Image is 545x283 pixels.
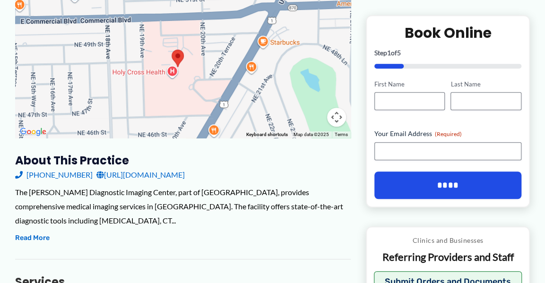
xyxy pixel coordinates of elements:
button: Map camera controls [327,108,346,127]
span: Map data ©2025 [294,132,329,137]
span: 1 [387,49,391,57]
a: [URL][DOMAIN_NAME] [96,168,185,182]
div: The [PERSON_NAME] Diagnostic Imaging Center, part of [GEOGRAPHIC_DATA], provides comprehensive me... [15,185,351,227]
h2: Book Online [374,24,521,42]
label: Last Name [450,80,521,89]
p: Clinics and Businesses [374,235,522,247]
button: Read More [15,232,50,244]
span: 5 [397,49,401,57]
a: Terms (opens in new tab) [335,132,348,137]
label: Your Email Address [374,129,521,139]
p: Step of [374,50,521,56]
a: Open this area in Google Maps (opens a new window) [17,126,49,138]
h3: About this practice [15,153,351,168]
label: First Name [374,80,445,89]
span: (Required) [435,131,462,138]
p: Referring Providers and Staff [374,251,522,265]
a: [PHONE_NUMBER] [15,168,93,182]
img: Google [17,126,49,138]
button: Keyboard shortcuts [246,131,288,138]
